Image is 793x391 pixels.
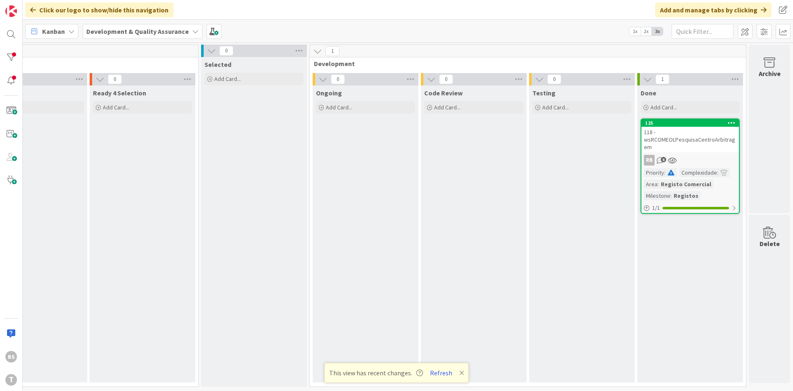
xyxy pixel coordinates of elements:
[329,368,423,378] span: This view has recent changes.
[42,26,65,36] span: Kanban
[641,27,652,36] span: 2x
[86,27,189,36] b: Development & Quality Assurance
[93,89,146,97] span: Ready 4 Selection
[427,367,455,378] button: Refresh
[652,27,663,36] span: 3x
[645,120,739,126] div: 125
[547,74,561,84] span: 0
[5,374,17,386] div: T
[204,60,231,69] span: Selected
[5,351,17,363] div: BS
[641,89,656,97] span: Done
[316,89,342,97] span: Ongoing
[717,168,718,177] span: :
[655,2,772,17] div: Add and manage tabs by clicking
[644,155,655,166] div: RB
[760,239,780,249] div: Delete
[326,104,352,111] span: Add Card...
[641,203,739,213] div: 1/1
[641,119,739,127] div: 125
[672,24,734,39] input: Quick Filter...
[641,155,739,166] div: RB
[325,46,340,56] span: 1
[108,74,122,84] span: 0
[103,104,129,111] span: Add Card...
[5,5,17,17] img: Visit kanbanzone.com
[664,168,665,177] span: :
[219,46,233,56] span: 0
[661,157,666,162] span: 6
[655,74,670,84] span: 1
[658,180,659,189] span: :
[670,191,672,200] span: :
[542,104,569,111] span: Add Card...
[644,180,658,189] div: Area
[641,118,740,214] a: 125118 - wsRCOMEOLPesquisaCentroArbitragemRBPriority:Complexidade:Area:Registo ComercialMilestone...
[644,191,670,200] div: Milestone
[672,191,700,200] div: Registos
[679,168,717,177] div: Complexidade
[652,204,660,212] span: 1 / 1
[659,180,713,189] div: Registo Comercial
[629,27,641,36] span: 1x
[434,104,461,111] span: Add Card...
[439,74,453,84] span: 0
[331,74,345,84] span: 0
[759,69,781,78] div: Archive
[532,89,556,97] span: Testing
[641,119,739,152] div: 125118 - wsRCOMEOLPesquisaCentroArbitragem
[644,168,664,177] div: Priority
[641,127,739,152] div: 118 - wsRCOMEOLPesquisaCentroArbitragem
[314,59,736,68] span: Development
[424,89,463,97] span: Code Review
[214,75,241,83] span: Add Card...
[651,104,677,111] span: Add Card...
[25,2,173,17] div: Click our logo to show/hide this navigation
